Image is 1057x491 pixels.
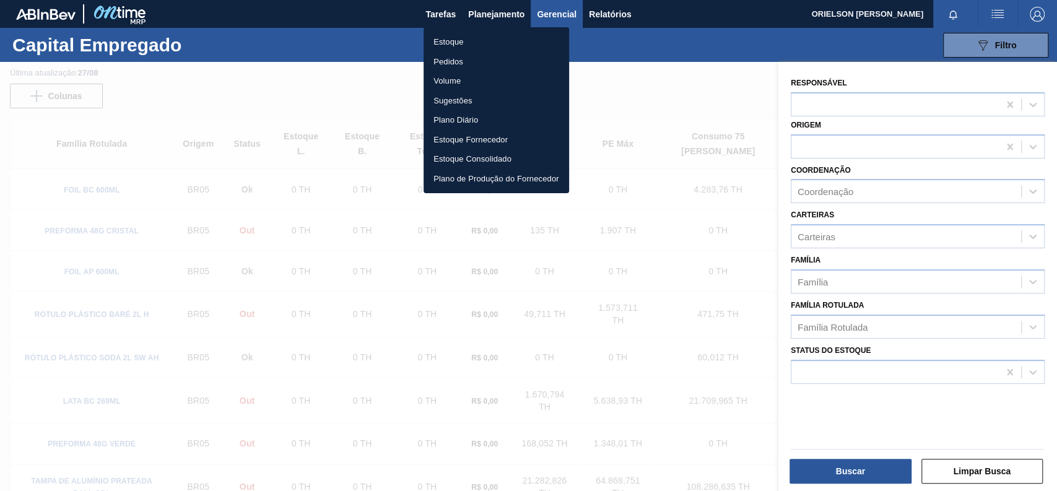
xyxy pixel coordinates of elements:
a: Estoque [424,32,569,52]
a: Estoque Fornecedor [424,130,569,150]
a: Pedidos [424,52,569,72]
a: Sugestões [424,91,569,111]
a: Plano de Produção do Fornecedor [424,169,569,189]
a: Volume [424,71,569,91]
a: Estoque Consolidado [424,149,569,169]
a: Plano Diário [424,110,569,130]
